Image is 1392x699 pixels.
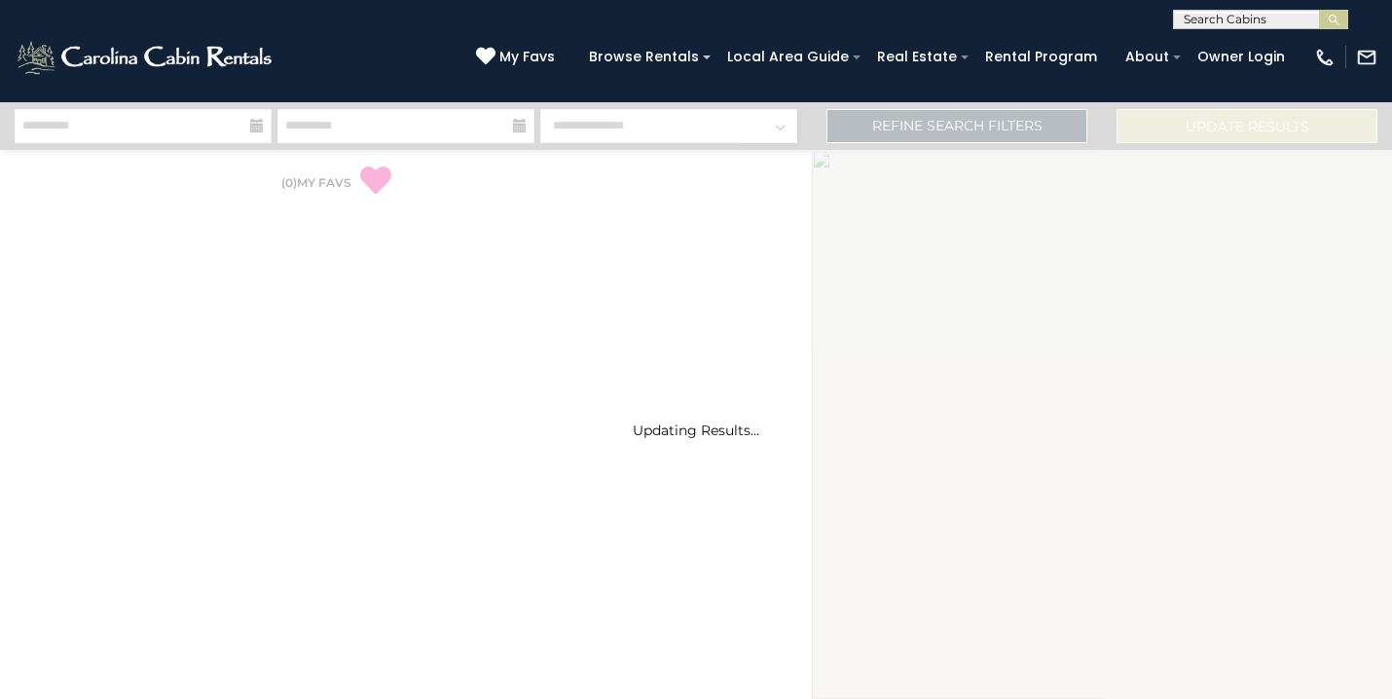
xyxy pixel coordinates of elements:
a: Real Estate [867,42,967,72]
span: My Favs [499,47,555,67]
a: My Favs [476,47,560,68]
a: Local Area Guide [717,42,859,72]
a: Browse Rentals [579,42,709,72]
a: About [1116,42,1179,72]
img: White-1-2.png [15,38,277,77]
img: phone-regular-white.png [1314,47,1336,68]
a: Owner Login [1188,42,1295,72]
a: Rental Program [975,42,1107,72]
img: mail-regular-white.png [1356,47,1377,68]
